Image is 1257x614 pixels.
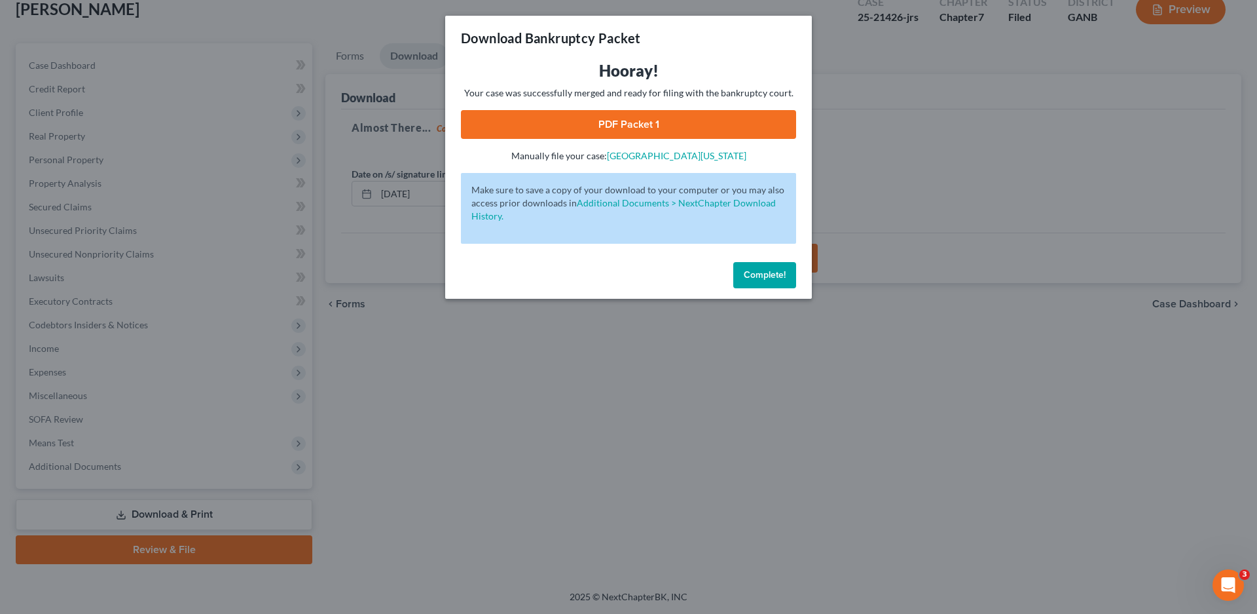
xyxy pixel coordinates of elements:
[461,86,796,100] p: Your case was successfully merged and ready for filing with the bankruptcy court.
[471,197,776,221] a: Additional Documents > NextChapter Download History.
[461,60,796,81] h3: Hooray!
[744,269,786,280] span: Complete!
[461,149,796,163] p: Manually file your case:
[471,183,786,223] p: Make sure to save a copy of your download to your computer or you may also access prior downloads in
[607,150,746,161] a: [GEOGRAPHIC_DATA][US_STATE]
[733,262,796,288] button: Complete!
[1212,569,1244,601] iframe: Intercom live chat
[461,110,796,139] a: PDF Packet 1
[1239,569,1250,580] span: 3
[461,29,640,47] h3: Download Bankruptcy Packet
